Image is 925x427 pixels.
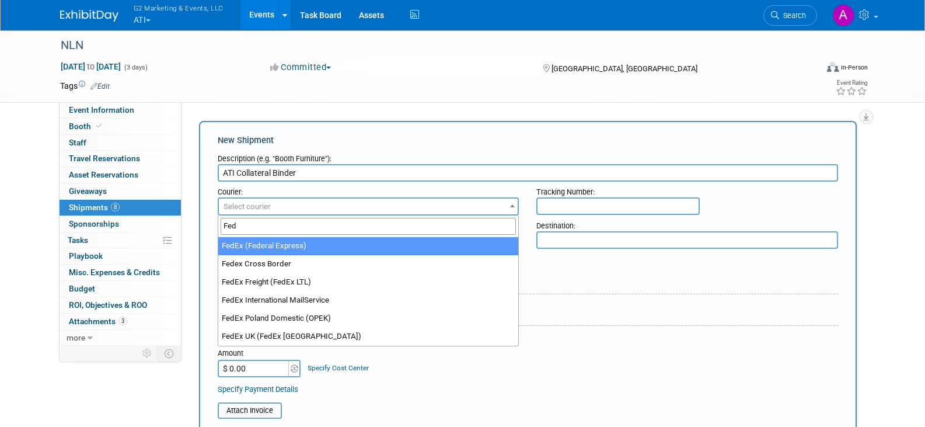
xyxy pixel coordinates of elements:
a: Shipments8 [60,200,181,216]
span: (3 days) [123,64,148,71]
div: Tracking Number: [536,182,838,197]
span: Misc. Expenses & Credits [69,268,160,277]
a: Misc. Expenses & Credits [60,265,181,280]
a: Playbook [60,248,181,264]
div: Courier: [218,182,519,197]
span: Tasks [68,235,88,245]
span: Select courier [224,202,271,211]
a: Specify Cost Center [308,364,369,372]
span: 8 [111,203,120,211]
div: NLN [57,35,800,56]
span: Playbook [69,251,103,261]
div: Event Format [748,61,868,78]
li: FedEx International MailService [218,291,519,310]
span: Sponsorships [69,219,119,228]
div: Cost: [218,335,838,346]
li: FedEx (Federal Express) [218,237,519,255]
a: more [60,330,181,346]
a: Asset Reservations [60,167,181,183]
div: In-Person [840,63,868,72]
a: Search [763,5,817,26]
span: Travel Reservations [69,154,140,163]
img: Anna Lerner [832,4,854,26]
img: Format-Inperson.png [827,63,839,72]
div: Description (e.g. "Booth Furniture"): [218,148,838,164]
a: Budget [60,281,181,297]
a: Travel Reservations [60,151,181,166]
a: Booth [60,119,181,134]
li: FedEx Poland Domestic (OPEK) [218,310,519,328]
li: FedEx UK (FedEx [GEOGRAPHIC_DATA]) [218,328,519,346]
span: [GEOGRAPHIC_DATA], [GEOGRAPHIC_DATA] [551,64,697,73]
span: Asset Reservations [69,170,138,179]
span: to [85,62,96,71]
a: ROI, Objectives & ROO [60,297,181,313]
span: Shipments [69,203,120,212]
span: Event Information [69,105,134,114]
li: FedEx Freight (FedEx LTL) [218,273,519,291]
div: Amount [218,348,302,360]
span: more [67,333,85,342]
div: Event Rating [836,80,867,86]
button: Committed [266,61,336,74]
span: Budget [69,284,95,293]
span: 3 [118,317,127,325]
div: New Shipment [218,134,838,147]
input: Search... [221,218,516,235]
td: Tags [60,80,110,92]
td: Toggle Event Tabs [157,346,181,361]
span: Staff [69,138,86,147]
a: Event Information [60,102,181,118]
body: Rich Text Area. Press ALT-0 for help. [6,5,603,16]
a: Sponsorships [60,216,181,232]
a: Giveaways [60,183,181,199]
a: Staff [60,135,181,151]
div: Destination: [536,216,838,231]
span: G2 Marketing & Events, LLC [134,2,224,14]
a: Attachments3 [60,314,181,329]
td: Personalize Event Tab Strip [137,346,158,361]
span: ROI, Objectives & ROO [69,300,147,310]
span: Attachments [69,317,127,326]
li: Fedex Cross Border [218,255,519,273]
span: Booth [69,121,104,131]
a: Tasks [60,232,181,248]
i: Booth reservation complete [96,123,102,129]
span: Search [779,11,806,20]
a: Specify Payment Details [218,385,298,394]
img: ExhibitDay [60,10,118,22]
span: Giveaways [69,186,107,196]
span: [DATE] [DATE] [60,61,121,72]
a: Edit [90,82,110,91]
